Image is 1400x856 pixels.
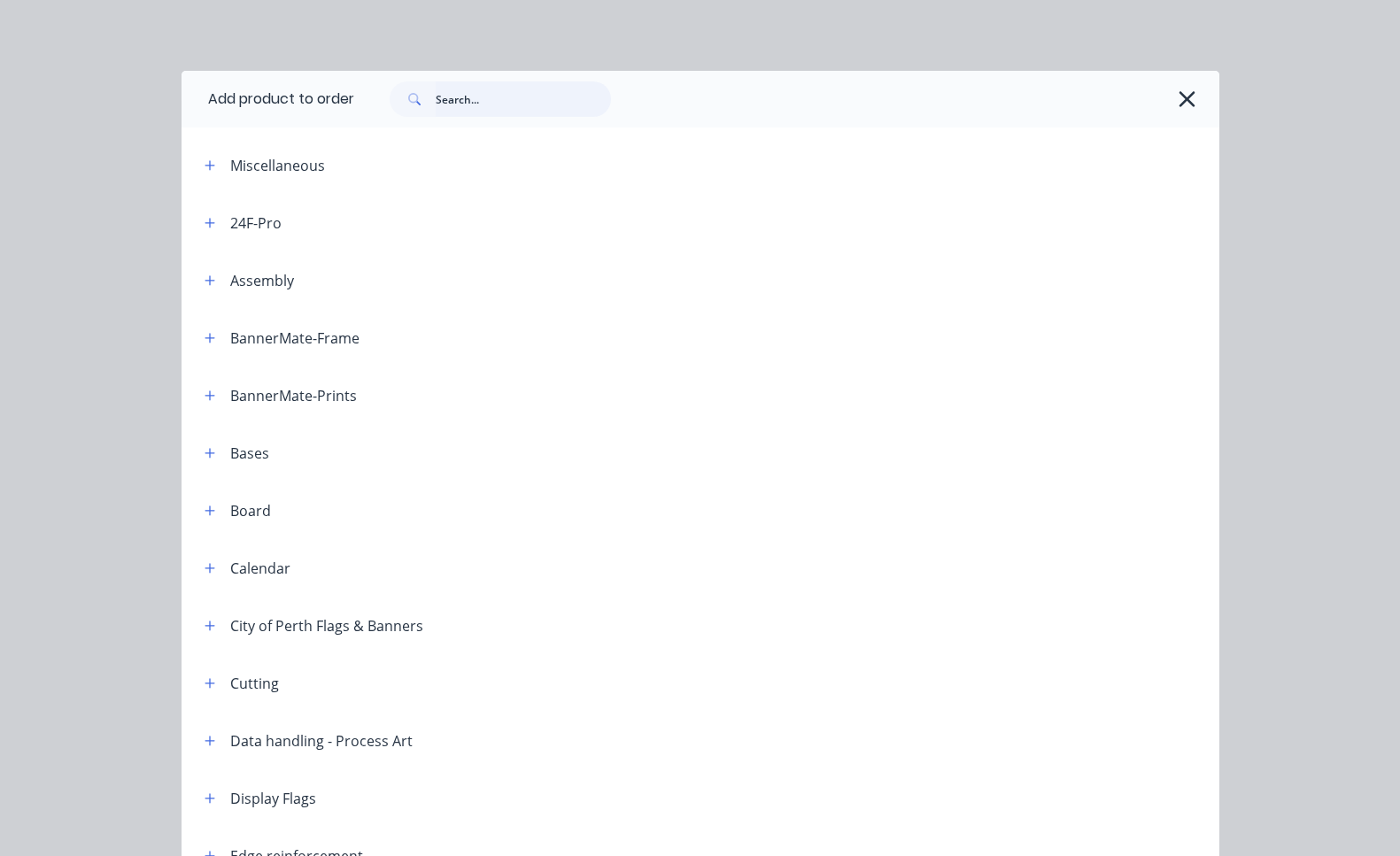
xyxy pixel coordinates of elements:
[436,81,611,117] input: Search...
[230,385,357,406] div: BannerMate-Prints
[230,155,325,176] div: Miscellaneous
[230,730,413,752] div: Data handling - Process Art
[230,615,423,636] div: City of Perth Flags & Banners
[230,558,290,579] div: Calendar
[230,500,271,521] div: Board
[230,443,269,464] div: Bases
[230,270,294,291] div: Assembly
[230,788,316,809] div: Display Flags
[182,71,354,127] div: Add product to order
[230,212,282,234] div: 24F-Pro
[230,328,360,349] div: BannerMate-Frame
[230,673,279,694] div: Cutting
